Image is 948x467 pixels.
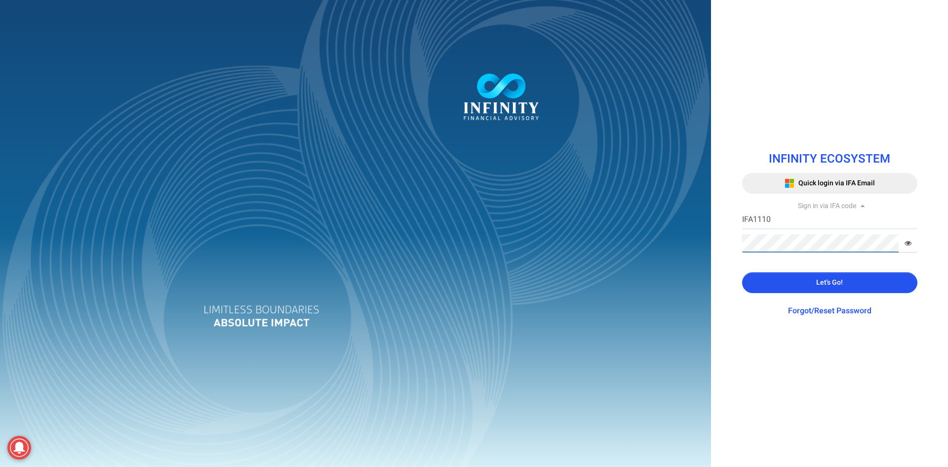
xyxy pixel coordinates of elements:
[742,272,917,293] button: Let's Go!
[742,211,917,229] input: IFA Code
[816,277,843,288] span: Let's Go!
[742,173,917,194] button: Quick login via IFA Email
[798,201,856,211] span: Sign in via IFA code
[742,153,917,166] h1: INFINITY ECOSYSTEM
[788,305,871,317] a: Forgot/Reset Password
[798,178,875,188] span: Quick login via IFA Email
[742,201,917,211] div: Sign in via IFA code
